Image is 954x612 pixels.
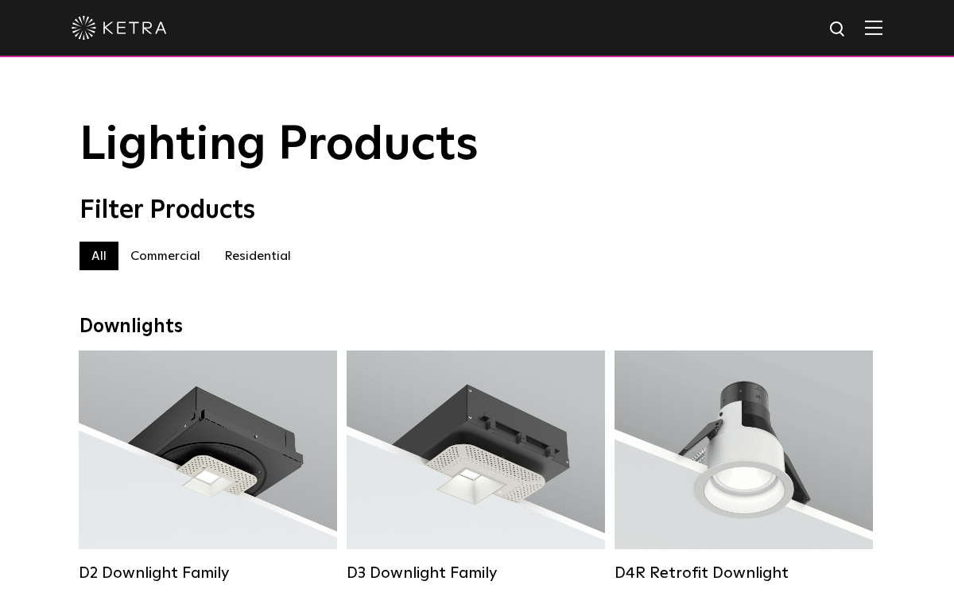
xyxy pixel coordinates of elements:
div: Downlights [79,316,874,339]
div: D2 Downlight Family [79,564,337,583]
div: D4R Retrofit Downlight [615,564,873,583]
a: D2 Downlight Family Lumen Output:1200Colors:White / Black / Gloss Black / Silver / Bronze / Silve... [79,351,337,583]
a: D4R Retrofit Downlight Lumen Output:800Colors:White / BlackBeam Angles:15° / 25° / 40° / 60°Watta... [615,351,873,583]
span: Lighting Products [79,122,479,169]
img: Hamburger%20Nav.svg [865,20,882,35]
a: D3 Downlight Family Lumen Output:700 / 900 / 1100Colors:White / Black / Silver / Bronze / Paintab... [347,351,605,583]
img: ketra-logo-2019-white [72,16,167,40]
label: Residential [212,242,303,270]
div: Filter Products [79,196,874,226]
div: D3 Downlight Family [347,564,605,583]
label: Commercial [118,242,212,270]
img: search icon [828,20,848,40]
label: All [79,242,118,270]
